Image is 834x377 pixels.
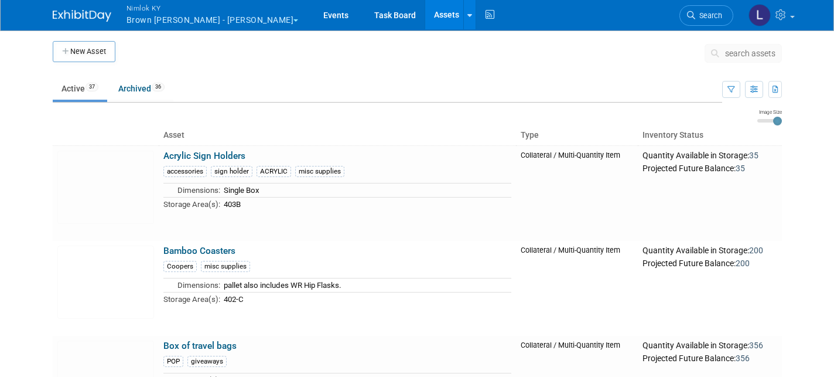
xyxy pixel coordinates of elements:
[163,341,237,351] a: Box of travel bags
[53,10,111,22] img: ExhibitDay
[163,261,197,272] div: Coopers
[705,44,782,63] button: search assets
[749,341,763,350] span: 356
[163,356,183,367] div: POP
[187,356,227,367] div: giveaways
[53,41,115,62] button: New Asset
[211,166,252,177] div: sign holder
[163,166,207,177] div: accessories
[748,4,771,26] img: Luc Schaefer
[642,256,777,269] div: Projected Future Balance:
[257,166,291,177] div: ACRYLIC
[725,49,775,58] span: search assets
[86,83,98,91] span: 37
[127,2,299,14] span: Nimlok KY
[224,281,341,290] span: pallet also includes WR Hip Flasks.
[201,261,250,272] div: misc supplies
[159,125,517,145] th: Asset
[163,151,245,161] a: Acrylic Sign Holders
[516,125,638,145] th: Type
[220,197,512,210] td: 403B
[642,341,777,351] div: Quantity Available in Storage:
[163,246,235,256] a: Bamboo Coasters
[749,151,758,160] span: 35
[516,241,638,336] td: Collateral / Multi-Quantity Item
[642,151,777,161] div: Quantity Available in Storage:
[736,259,750,268] span: 200
[152,83,165,91] span: 36
[642,351,777,364] div: Projected Future Balance:
[163,295,220,304] span: Storage Area(s):
[220,292,512,305] td: 402-C
[163,278,220,293] td: Dimensions:
[295,166,344,177] div: misc supplies
[53,77,107,100] a: Active37
[695,11,722,20] span: Search
[736,164,745,173] span: 35
[516,145,638,241] td: Collateral / Multi-Quantity Item
[679,5,733,26] a: Search
[163,184,220,198] td: Dimensions:
[110,77,173,100] a: Archived36
[224,186,259,195] span: Single Box
[163,200,220,209] span: Storage Area(s):
[757,108,782,116] div: Image Size
[736,354,750,363] span: 356
[749,246,763,255] span: 200
[642,161,777,174] div: Projected Future Balance:
[642,246,777,256] div: Quantity Available in Storage:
